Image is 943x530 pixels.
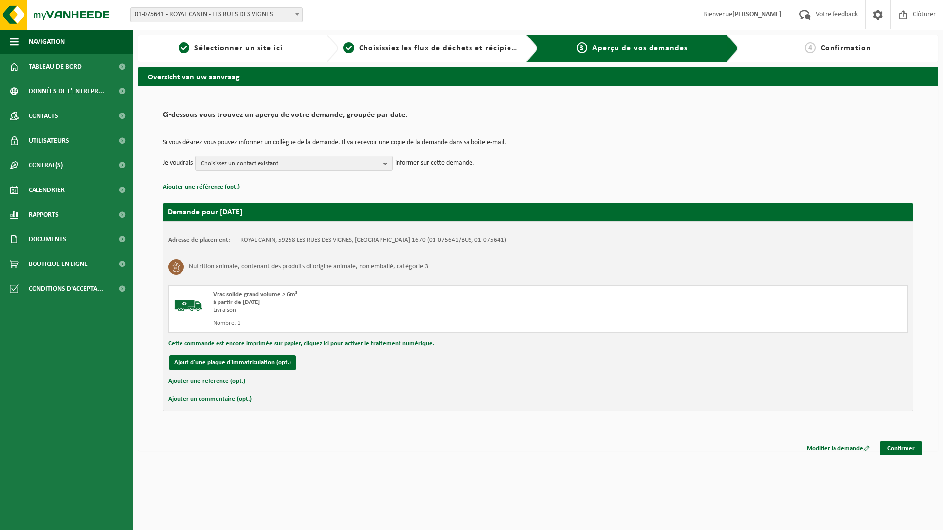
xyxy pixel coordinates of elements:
[168,393,252,406] button: Ajouter un commentaire (opt.)
[163,156,193,171] p: Je voudrais
[179,42,189,53] span: 1
[29,79,104,104] span: Données de l'entrepr...
[168,237,230,243] strong: Adresse de placement:
[143,42,319,54] a: 1Sélectionner un site ici
[395,156,474,171] p: informer sur cette demande.
[732,11,782,18] strong: [PERSON_NAME]
[213,291,297,298] span: Vrac solide grand volume > 6m³
[163,139,913,146] p: Si vous désirez vous pouvez informer un collègue de la demande. Il va recevoir une copie de la de...
[213,306,578,314] div: Livraison
[194,44,283,52] span: Sélectionner un site ici
[29,153,63,178] span: Contrat(s)
[29,30,65,54] span: Navigation
[168,208,242,216] strong: Demande pour [DATE]
[168,338,434,350] button: Cette commande est encore imprimée sur papier, cliquez ici pour activer le traitement numérique.
[821,44,871,52] span: Confirmation
[29,252,88,276] span: Boutique en ligne
[343,42,354,53] span: 2
[195,156,393,171] button: Choisissez un contact existant
[131,8,302,22] span: 01-075641 - ROYAL CANIN - LES RUES DES VIGNES
[343,42,519,54] a: 2Choisissiez les flux de déchets et récipients
[29,54,82,79] span: Tableau de bord
[29,227,66,252] span: Documents
[29,104,58,128] span: Contacts
[163,181,240,193] button: Ajouter une référence (opt.)
[130,7,303,22] span: 01-075641 - ROYAL CANIN - LES RUES DES VIGNES
[213,299,260,305] strong: à partir de [DATE]
[138,67,938,86] h2: Overzicht van uw aanvraag
[201,156,379,171] span: Choisissez un contact existant
[169,355,296,370] button: Ajout d'une plaque d'immatriculation (opt.)
[880,441,922,455] a: Confirmer
[29,276,103,301] span: Conditions d'accepta...
[168,375,245,388] button: Ajouter une référence (opt.)
[359,44,523,52] span: Choisissiez les flux de déchets et récipients
[799,441,877,455] a: Modifier la demande
[577,42,587,53] span: 3
[189,259,428,275] h3: Nutrition animale, contenant des produits dl'origine animale, non emballé, catégorie 3
[240,236,506,244] td: ROYAL CANIN, 59258 LES RUES DES VIGNES, [GEOGRAPHIC_DATA] 1670 (01-075641/BUS, 01-075641)
[805,42,816,53] span: 4
[163,111,913,124] h2: Ci-dessous vous trouvez un aperçu de votre demande, groupée par date.
[29,128,69,153] span: Utilisateurs
[29,178,65,202] span: Calendrier
[29,202,59,227] span: Rapports
[213,319,578,327] div: Nombre: 1
[174,291,203,320] img: BL-SO-LV.png
[592,44,688,52] span: Aperçu de vos demandes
